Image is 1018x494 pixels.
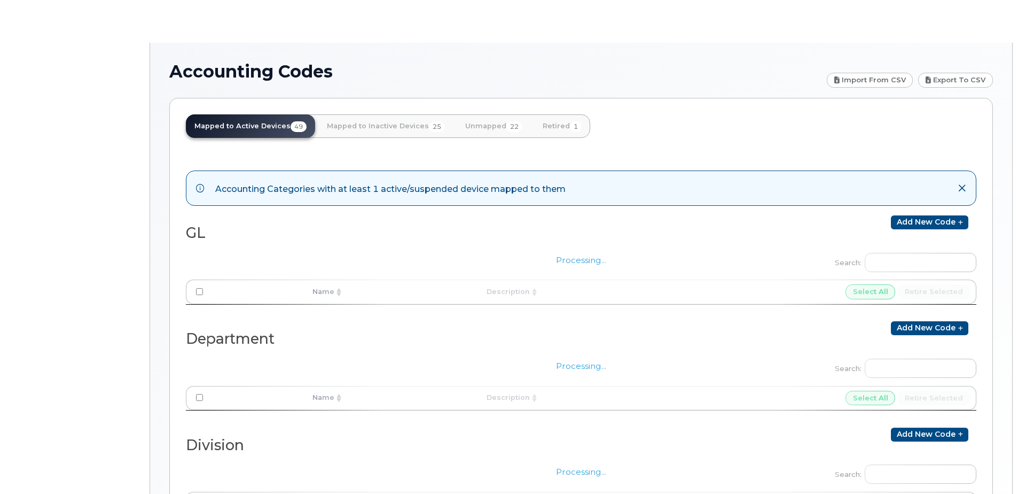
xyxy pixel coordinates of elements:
span: 25 [429,121,445,132]
a: Add new code [891,321,968,335]
span: 49 [291,121,307,132]
a: Retired [534,114,590,138]
a: Unmapped [457,114,531,138]
a: Mapped to Active Devices [186,114,315,138]
span: 22 [506,121,522,132]
a: Mapped to Inactive Devices [318,114,453,138]
a: Add new code [891,428,968,442]
div: Processing... [186,244,976,320]
h1: Accounting Codes [169,62,821,81]
span: 1 [570,121,582,132]
a: Export to CSV [918,73,993,88]
a: Add new code [891,215,968,229]
a: Import from CSV [827,73,913,88]
div: Accounting Categories with at least 1 active/suspended device mapped to them [215,181,566,196]
h2: GL [186,225,573,241]
h2: Division [186,437,573,453]
h2: Department [186,331,573,347]
div: Processing... [186,350,976,426]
